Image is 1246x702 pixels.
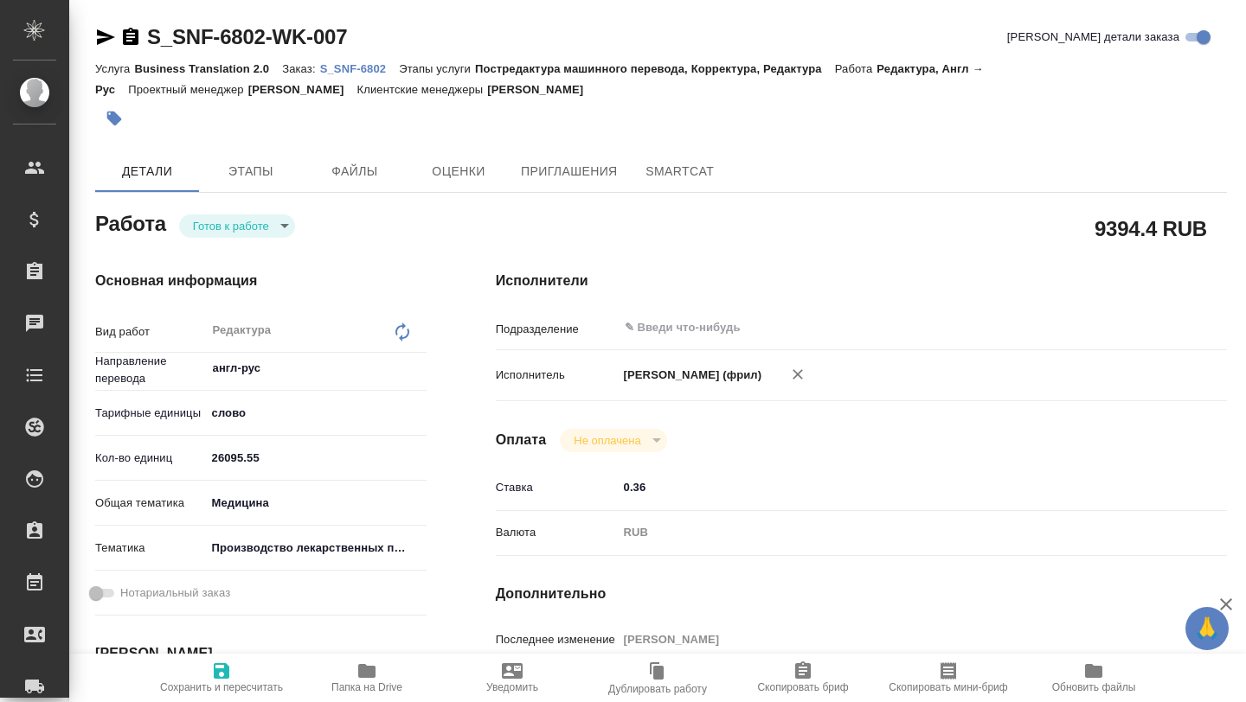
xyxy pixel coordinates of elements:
[496,271,1227,291] h4: Исполнители
[618,627,1166,652] input: Пустое поле
[1007,29,1179,46] span: [PERSON_NAME] детали заказа
[618,475,1166,500] input: ✎ Введи что-нибудь
[179,214,295,238] div: Готов к работе
[440,654,585,702] button: Уведомить
[487,83,596,96] p: [PERSON_NAME]
[639,161,722,182] span: SmartCat
[313,161,396,182] span: Файлы
[331,681,402,693] span: Папка на Drive
[496,479,618,496] p: Ставка
[95,207,166,238] h2: Работа
[568,433,645,448] button: Не оплачена
[623,317,1103,338] input: ✎ Введи что-нибудь
[320,61,400,75] a: S_SNF-6802
[188,219,274,233] button: Готов к работе
[206,399,427,428] div: слово
[120,27,141,48] button: Скопировать ссылку
[618,367,762,384] p: [PERSON_NAME] (фрил)
[320,62,400,75] p: S_SNF-6802
[206,488,427,518] div: Медицина
[95,405,206,422] p: Тарифные единицы
[282,62,319,75] p: Заказ:
[475,62,835,75] p: Постредактура машинного перевода, Корректура, Редактура
[521,161,618,182] span: Приглашения
[149,654,294,702] button: Сохранить и пересчитать
[496,524,618,541] p: Валюта
[1157,326,1160,329] button: Open
[95,643,427,664] h4: [PERSON_NAME]
[95,99,133,137] button: Добавить тэг
[95,353,206,387] p: Направление перевода
[779,355,817,393] button: Удалить исполнителя
[134,62,282,75] p: Business Translation 2.0
[209,161,292,182] span: Этапы
[95,62,134,75] p: Услуга
[95,27,116,48] button: Скопировать ссылку для ЯМессенджера
[496,631,618,648] p: Последнее изменение
[876,654,1021,702] button: Скопировать мини-бриф
[486,681,538,693] span: Уведомить
[608,683,707,695] span: Дублировать работу
[757,681,848,693] span: Скопировать бриф
[106,161,189,182] span: Детали
[417,367,421,370] button: Open
[585,654,730,702] button: Дублировать работу
[1192,610,1222,647] span: 🙏
[399,62,475,75] p: Этапы услуги
[147,25,347,48] a: S_SNF-6802-WK-007
[95,271,427,291] h4: Основная информация
[417,161,500,182] span: Оценки
[95,450,206,467] p: Кол-во единиц
[248,83,357,96] p: [PERSON_NAME]
[889,681,1007,693] span: Скопировать мини-бриф
[1095,214,1207,243] h2: 9394.4 RUB
[357,83,488,96] p: Клиентские менеджеры
[1185,607,1229,650] button: 🙏
[128,83,247,96] p: Проектный менеджер
[95,323,206,341] p: Вид работ
[206,445,427,470] input: ✎ Введи что-нибудь
[496,584,1227,604] h4: Дополнительно
[560,429,666,452] div: Готов к работе
[294,654,440,702] button: Папка на Drive
[206,533,427,563] div: Производство лекарственных препаратов
[95,539,206,557] p: Тематика
[496,321,618,338] p: Подразделение
[120,584,230,602] span: Нотариальный заказ
[618,518,1166,547] div: RUB
[496,367,618,384] p: Исполнитель
[1021,654,1166,702] button: Обновить файлы
[496,430,547,450] h4: Оплата
[160,681,283,693] span: Сохранить и пересчитать
[730,654,876,702] button: Скопировать бриф
[1052,681,1136,693] span: Обновить файлы
[835,62,877,75] p: Работа
[95,495,206,512] p: Общая тематика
